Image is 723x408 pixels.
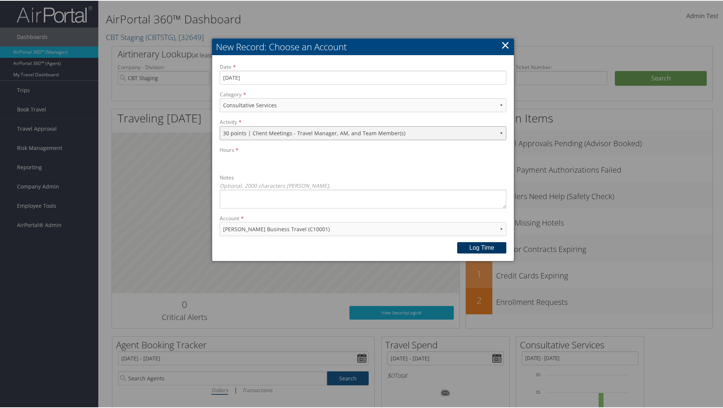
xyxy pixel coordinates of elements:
label: Notes [220,173,506,207]
label: Optional. 2000 characters [PERSON_NAME]. [220,181,506,189]
input: Date [220,70,506,84]
select: Account [220,221,506,235]
label: Account [220,214,506,241]
label: Activity [220,117,506,145]
label: Category [220,90,506,117]
select: Activity [220,125,506,139]
textarea: NotesOptional. 2000 characters [PERSON_NAME]. [220,189,506,208]
a: × [501,37,510,52]
select: Category [220,97,506,111]
button: Log time [457,241,506,253]
label: Date [220,62,506,84]
label: Hours [220,145,506,167]
h2: New Record: Choose an Account [212,38,514,54]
